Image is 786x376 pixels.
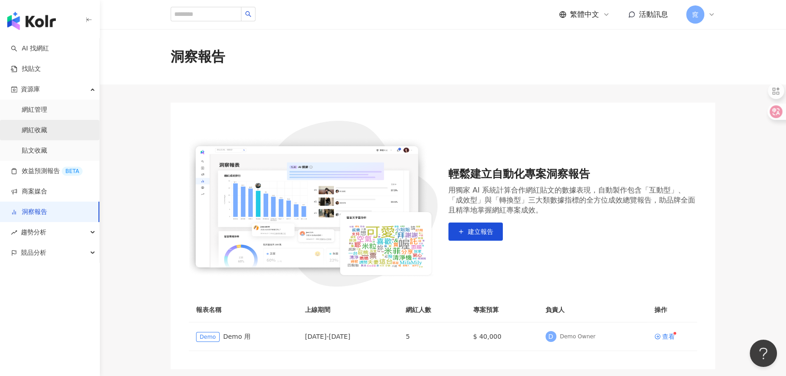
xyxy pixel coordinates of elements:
span: rise [11,229,17,236]
div: Demo Owner [560,333,596,341]
a: 網紅管理 [22,105,47,114]
span: 活動訊息 [639,10,668,19]
a: 網紅收藏 [22,126,47,135]
span: 競品分析 [21,242,46,263]
span: 繁體中文 [570,10,599,20]
th: 操作 [647,297,697,322]
span: D [548,331,553,341]
div: 洞察報告 [171,47,225,66]
a: 查看 [654,333,675,340]
td: $ 40,000 [466,322,538,351]
th: 負責人 [538,297,647,322]
a: 洞察報告 [11,208,47,217]
img: 輕鬆建立自動化專案洞察報告 [189,121,437,287]
th: 報表名稱 [189,297,298,322]
span: 窕 [692,10,698,20]
th: 網紅人數 [398,297,466,322]
span: 建立報告 [468,228,493,235]
div: Demo 用 [196,331,290,342]
span: search [245,11,251,17]
th: 上線期間 [298,297,398,322]
a: 商案媒合 [11,187,47,196]
a: 效益預測報告BETA [11,167,83,176]
a: searchAI 找網紅 [11,44,49,53]
div: 查看 [662,333,675,340]
div: 用獨家 AI 系統計算合作網紅貼文的數據表現，自動製作包含「互動型」、「成效型」與「轉換型」三大類數據指標的全方位成效總覽報告，助品牌全面且精準地掌握網紅專案成效。 [448,185,697,215]
td: 5 [398,322,466,351]
a: 貼文收藏 [22,146,47,155]
div: [DATE] - [DATE] [305,331,391,341]
th: 專案預算 [466,297,538,322]
span: Demo [196,332,220,342]
button: 建立報告 [448,223,503,241]
div: 輕鬆建立自動化專案洞察報告 [448,167,697,182]
span: 資源庫 [21,79,40,99]
a: 找貼文 [11,64,41,74]
iframe: Help Scout Beacon - Open [750,340,777,367]
span: 趨勢分析 [21,222,46,242]
img: logo [7,12,56,30]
